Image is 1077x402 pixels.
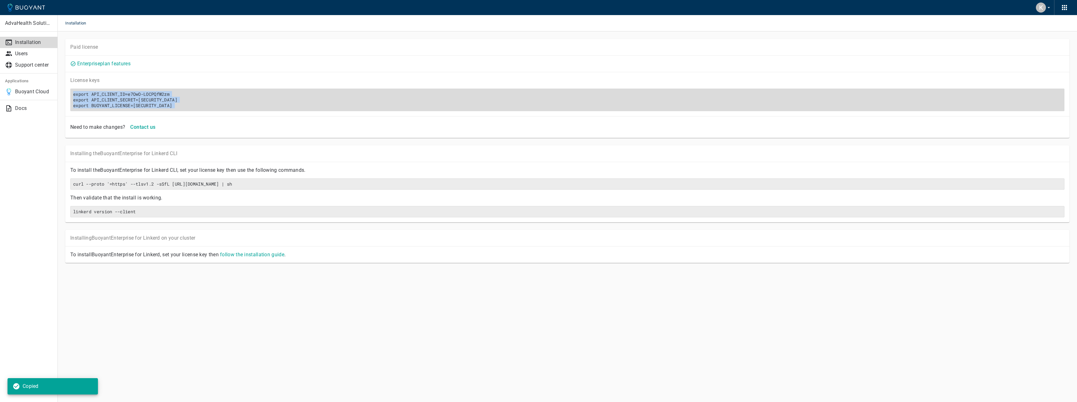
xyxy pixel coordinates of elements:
[15,105,52,111] p: Docs
[1036,3,1046,13] div: K
[70,44,1064,50] p: Paid license
[5,20,53,26] p: AdvaHealth Solutions
[70,235,1064,241] p: Installing Buoyant Enterprise for Linkerd on your cluster
[68,122,125,130] div: Need to make changes?
[128,124,158,130] a: Contact us
[65,15,94,31] span: Installation
[70,150,1064,157] p: Installing the Buoyant Enterprise for Linkerd CLI
[15,62,52,68] p: Support center
[128,122,158,133] button: Contact us
[15,39,52,46] p: Installation
[15,51,52,57] p: Users
[220,252,284,258] a: follow the installation guide
[73,209,1062,215] h6: linkerd version --client
[73,91,1062,108] h6: export API_CLIENT_ID=e7OwO-LOCPQfW2zmexport API_CLIENT_SECRET=[SECURITY_DATA]export BUOYANT_LICEN...
[77,61,131,67] a: Enterpriseplan features
[70,77,1064,84] p: License key s
[70,167,1064,173] p: To install the Buoyant Enterprise for Linkerd CLI, set your license key then use the following co...
[15,89,52,95] p: Buoyant Cloud
[73,181,1062,187] h6: curl --proto '=https' --tlsv1.2 -sSfL [URL][DOMAIN_NAME] | sh
[130,124,155,130] h4: Contact us
[70,252,1064,258] p: To install Buoyant Enterprise for Linkerd, set your license key then .
[5,79,52,84] h5: Applications
[70,195,1064,201] p: Then validate that the install is working.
